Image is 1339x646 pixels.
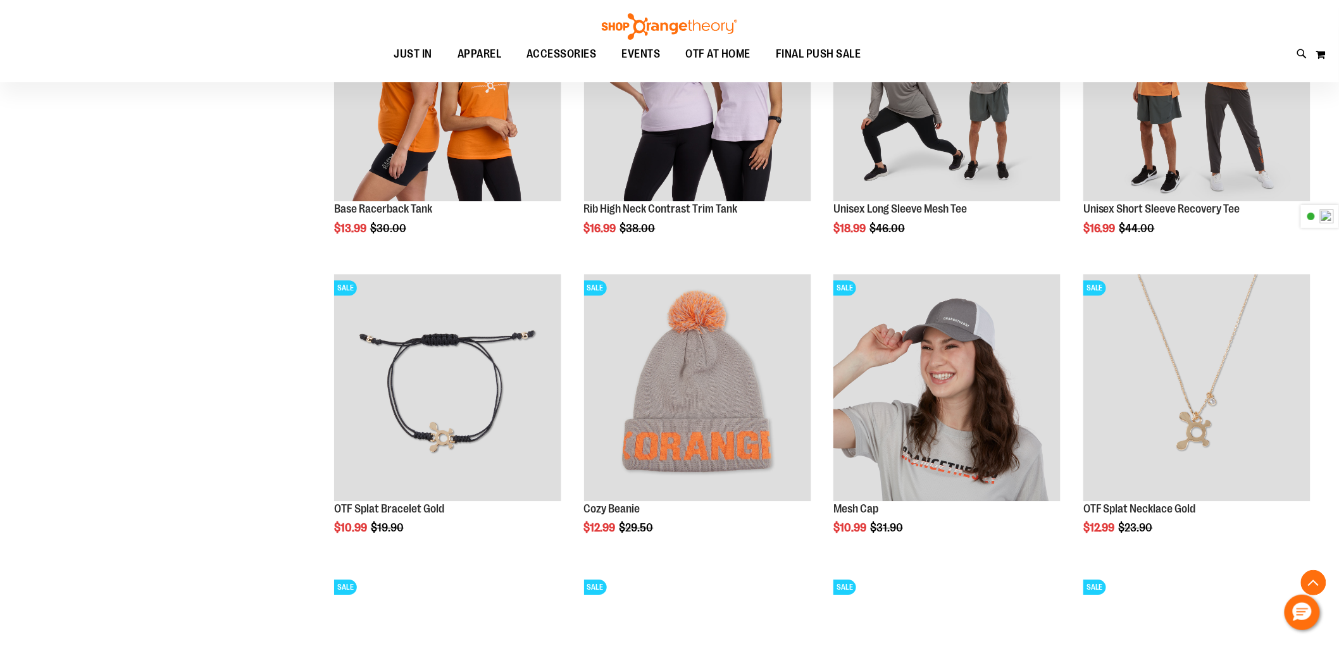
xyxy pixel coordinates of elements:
[1119,521,1155,534] span: $23.90
[334,580,357,595] span: SALE
[833,280,856,295] span: SALE
[1119,222,1157,235] span: $44.00
[584,502,640,515] a: Cozy Beanie
[458,40,502,68] span: APPAREL
[870,521,905,534] span: $31.90
[833,202,967,215] a: Unisex Long Sleeve Mesh Tee
[833,580,856,595] span: SALE
[334,521,369,534] span: $10.99
[1301,570,1326,595] button: Back To Top
[620,521,656,534] span: $29.50
[334,274,561,503] a: Product image for Splat Bracelet GoldSALE
[584,280,607,295] span: SALE
[833,222,868,235] span: $18.99
[600,13,739,40] img: Shop Orangetheory
[394,40,432,68] span: JUST IN
[584,274,811,501] img: Main view of OTF Cozy Scarf Grey
[776,40,861,68] span: FINAL PUSH SALE
[869,222,907,235] span: $46.00
[833,274,1061,503] a: Product image for Orangetheory Mesh CapSALE
[584,274,811,503] a: Main view of OTF Cozy Scarf GreySALE
[1077,268,1317,567] div: product
[584,202,738,215] a: Rib High Neck Contrast Trim Tank
[370,222,408,235] span: $30.00
[381,40,445,69] a: JUST IN
[334,280,357,295] span: SALE
[526,40,597,68] span: ACCESSORIES
[1083,274,1311,503] a: Product image for Splat Necklace GoldSALE
[827,268,1067,567] div: product
[686,40,751,68] span: OTF AT HOME
[622,40,661,68] span: EVENTS
[609,40,673,69] a: EVENTS
[1083,502,1196,515] a: OTF Splat Necklace Gold
[833,521,868,534] span: $10.99
[1083,202,1240,215] a: Unisex Short Sleeve Recovery Tee
[763,40,874,68] a: FINAL PUSH SALE
[334,502,444,515] a: OTF Splat Bracelet Gold
[328,268,568,567] div: product
[1083,274,1311,501] img: Product image for Splat Necklace Gold
[584,580,607,595] span: SALE
[1083,580,1106,595] span: SALE
[334,202,432,215] a: Base Racerback Tank
[584,222,618,235] span: $16.99
[620,222,657,235] span: $38.00
[514,40,609,69] a: ACCESSORIES
[833,274,1061,501] img: Product image for Orangetheory Mesh Cap
[1083,280,1106,295] span: SALE
[1083,222,1118,235] span: $16.99
[584,521,618,534] span: $12.99
[833,502,878,515] a: Mesh Cap
[445,40,514,69] a: APPAREL
[334,222,368,235] span: $13.99
[673,40,764,69] a: OTF AT HOME
[334,274,561,501] img: Product image for Splat Bracelet Gold
[1083,521,1117,534] span: $12.99
[371,521,406,534] span: $19.90
[578,268,818,567] div: product
[1285,595,1320,630] button: Hello, have a question? Let’s chat.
